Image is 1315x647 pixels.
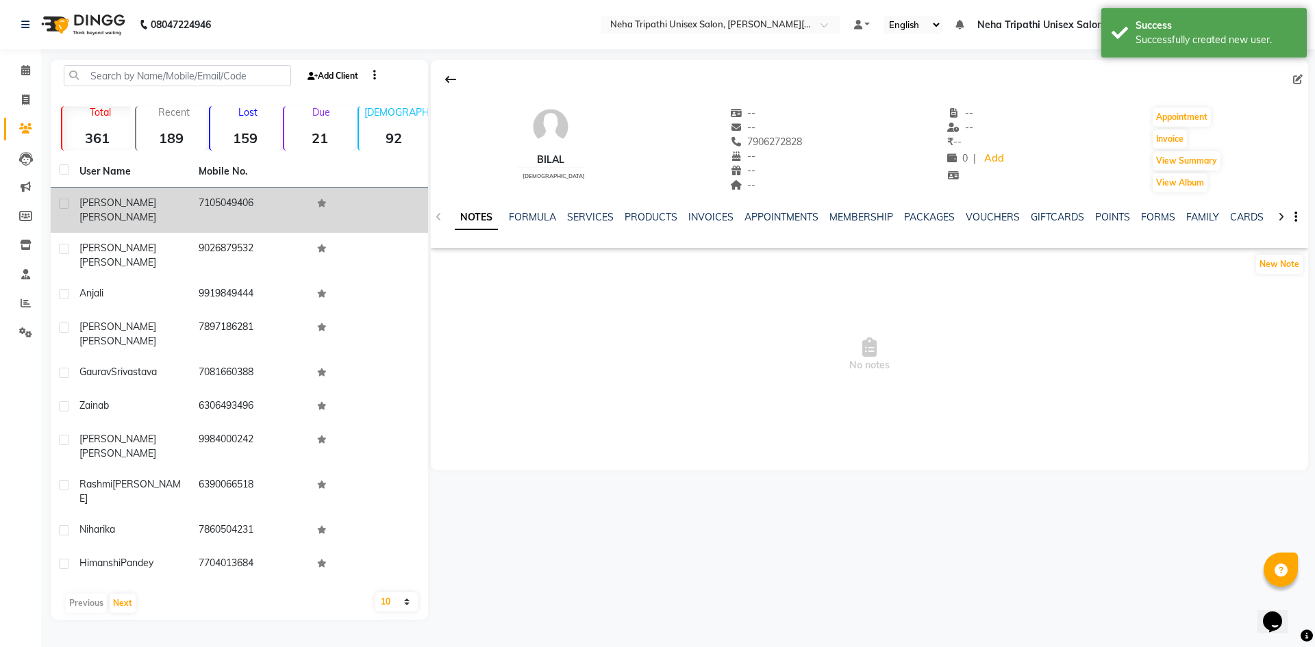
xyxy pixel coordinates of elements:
td: 7704013684 [190,548,310,581]
img: avatar [530,106,571,147]
a: PRODUCTS [625,211,677,223]
div: Bilal [517,153,585,167]
input: Search by Name/Mobile/Email/Code [64,65,291,86]
a: MEMBERSHIP [829,211,893,223]
a: Add Client [304,66,362,86]
th: User Name [71,156,190,188]
td: 6306493496 [190,390,310,424]
td: 9919849444 [190,278,310,312]
strong: 361 [62,129,132,147]
span: No notes [431,286,1308,423]
span: Neha Tripathi Unisex Salon, [PERSON_NAME][GEOGRAPHIC_DATA] [977,18,1289,32]
p: Due [287,106,354,118]
span: [PERSON_NAME] [79,256,156,268]
span: | [973,151,976,166]
a: GIFTCARDS [1031,211,1084,223]
td: 7860504231 [190,514,310,548]
td: 6390066518 [190,469,310,514]
span: -- [730,179,756,191]
td: 9026879532 [190,233,310,278]
span: [PERSON_NAME] [79,242,156,254]
button: View Album [1153,173,1207,192]
span: 7906272828 [730,136,803,148]
span: 0 [947,152,968,164]
td: 9984000242 [190,424,310,469]
span: [PERSON_NAME] [79,433,156,445]
span: -- [947,107,973,119]
button: Invoice [1153,129,1187,149]
a: NOTES [455,205,498,230]
span: Himanshi [79,557,121,569]
span: -- [730,150,756,162]
span: -- [730,121,756,134]
a: FORMS [1141,211,1175,223]
span: -- [730,164,756,177]
img: logo [35,5,129,44]
strong: 159 [210,129,280,147]
a: APPOINTMENTS [744,211,818,223]
a: FORMULA [509,211,556,223]
a: SERVICES [567,211,614,223]
iframe: chat widget [1257,592,1301,633]
a: POINTS [1095,211,1130,223]
th: Mobile No. [190,156,310,188]
div: Successfully created new user. [1136,33,1297,47]
p: Total [68,106,132,118]
span: Zainab [79,399,109,411]
span: [PERSON_NAME] [79,478,181,505]
span: anjali [79,287,103,299]
div: Success [1136,18,1297,33]
p: [DEMOGRAPHIC_DATA] [364,106,429,118]
span: -- [730,107,756,119]
a: Add [981,149,1005,168]
span: -- [947,136,962,148]
b: 08047224946 [151,5,211,44]
span: [PERSON_NAME] [79,196,156,209]
td: 7081660388 [190,357,310,390]
button: View Summary [1153,151,1220,170]
a: FAMILY [1186,211,1219,223]
p: Recent [142,106,206,118]
span: Gaurav [79,366,111,378]
strong: 92 [359,129,429,147]
td: 7897186281 [190,312,310,357]
div: Back to Client [436,66,465,92]
a: CARDS [1230,211,1264,223]
span: Rashmi [79,478,112,490]
td: 7105049406 [190,188,310,233]
strong: 189 [136,129,206,147]
strong: 21 [284,129,354,147]
span: ₹ [947,136,953,148]
span: Pandey [121,557,153,569]
button: Appointment [1153,107,1211,127]
span: [PERSON_NAME] [79,447,156,459]
span: Srivastava [111,366,157,378]
button: Next [110,594,136,613]
span: [PERSON_NAME] [79,335,156,347]
p: Lost [216,106,280,118]
a: VOUCHERS [966,211,1020,223]
span: [DEMOGRAPHIC_DATA] [523,173,585,179]
span: -- [947,121,973,134]
span: [PERSON_NAME] [79,320,156,333]
span: [PERSON_NAME] [79,211,156,223]
button: New Note [1256,255,1303,274]
a: PACKAGES [904,211,955,223]
span: Niharika [79,523,115,535]
a: INVOICES [688,211,734,223]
